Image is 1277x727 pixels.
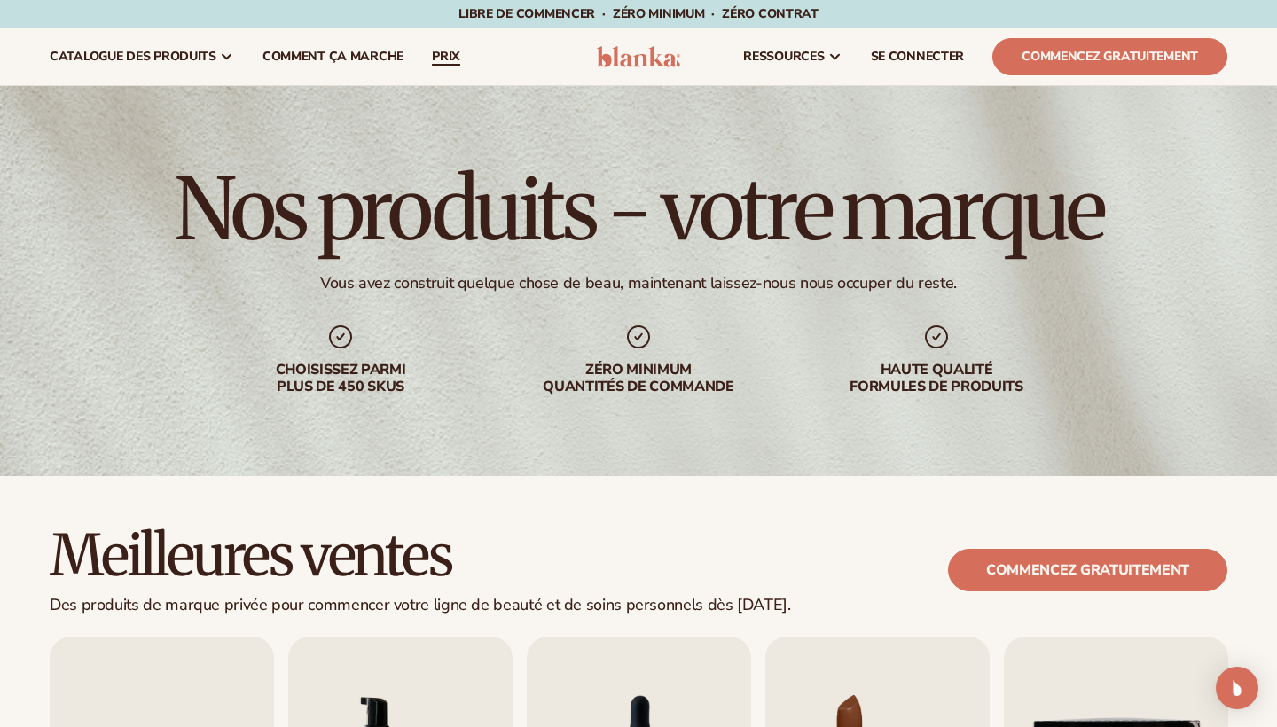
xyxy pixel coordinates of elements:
[871,50,965,64] span: se connecter
[857,28,979,85] a: se connecter
[992,38,1227,75] a: COMMENCEZ GRATUITEMENT
[525,362,752,395] div: ZÉRO MINIMUM QUANTITÉS DE COMMANDE
[227,362,454,395] div: CHOISISSEZ PARMI PLUS DE 450 SKUS
[320,273,957,293] div: Vous avez construit quelque chose de beau, maintenant laissez-nous nous occuper du reste.
[729,28,856,85] a: ressources
[823,362,1050,395] div: HAUTE QUALITÉ FORMULES DE PRODUITS
[248,28,418,85] a: Comment ça marche
[432,50,460,64] span: PRIX
[262,50,403,64] span: Comment ça marche
[50,526,791,585] h2: Meilleures ventes
[743,50,824,64] span: ressources
[948,549,1227,591] a: COMMENCEZ GRATUITEMENT
[50,596,791,615] div: Des produits de marque privée pour commencer votre ligne de beauté et de soins personnels dès [DA...
[597,46,681,67] img: Logo
[418,28,474,85] a: PRIX
[50,50,216,64] span: Catalogue des produits
[175,167,1102,252] h1: Nos produits - votre marque
[35,28,248,85] a: Catalogue des produits
[1216,667,1258,709] div: Open Intercom Messenger
[458,5,819,22] span: LIBRE DE COMMENCER · ZÉRO MINIMUM · ZÉRO CONTRAT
